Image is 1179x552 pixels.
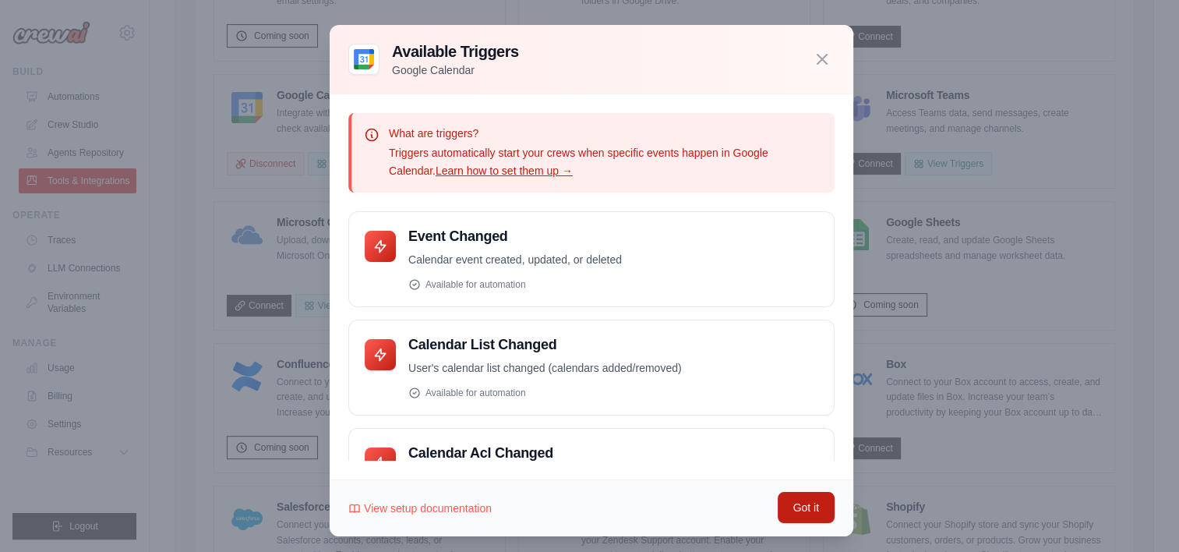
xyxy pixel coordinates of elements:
span: View setup documentation [364,501,492,516]
p: Calendar event created, updated, or deleted [408,251,818,269]
a: Learn how to set them up → [436,165,573,177]
div: Available for automation [408,278,818,291]
h4: Calendar List Changed [408,336,818,354]
h3: Available Triggers [392,41,519,62]
h4: Calendar Acl Changed [408,444,818,462]
p: Google Calendar [392,62,519,78]
p: What are triggers? [389,126,822,141]
h4: Event Changed [408,228,818,246]
a: View setup documentation [348,501,492,516]
p: User's calendar list changed (calendars added/removed) [408,359,818,377]
p: Triggers automatically start your crews when specific events happen in Google Calendar. [389,144,822,180]
img: Google Calendar [348,44,379,75]
button: Got it [778,492,835,523]
div: Available for automation [408,387,818,399]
